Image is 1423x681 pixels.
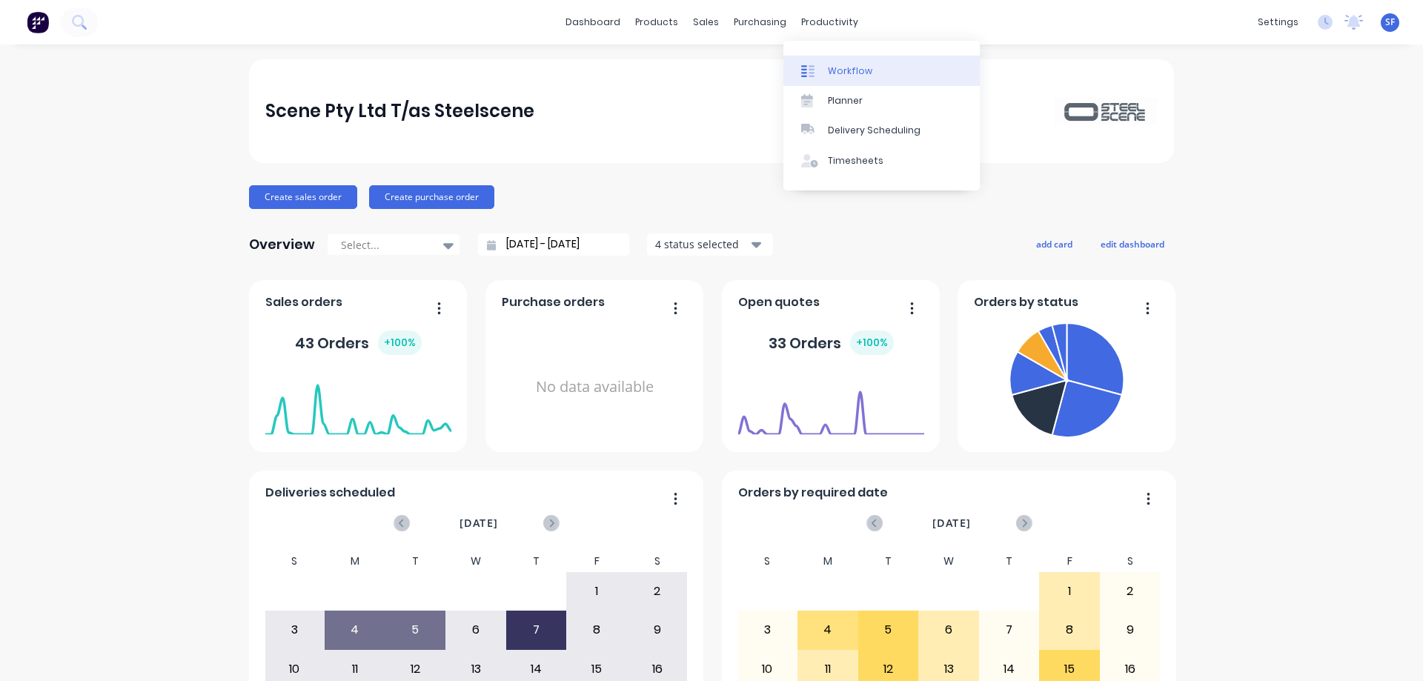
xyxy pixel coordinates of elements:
[1039,551,1100,572] div: F
[919,611,978,648] div: 6
[249,230,315,259] div: Overview
[738,611,797,648] div: 3
[828,154,883,167] div: Timesheets
[797,551,858,572] div: M
[369,185,494,209] button: Create purchase order
[627,551,688,572] div: S
[769,330,894,355] div: 33 Orders
[647,233,773,256] button: 4 status selected
[249,185,357,209] button: Create sales order
[783,116,980,145] a: Delivery Scheduling
[507,611,566,648] div: 7
[445,551,506,572] div: W
[628,11,686,33] div: products
[1091,234,1174,253] button: edit dashboard
[502,293,605,311] span: Purchase orders
[295,330,422,355] div: 43 Orders
[386,611,445,648] div: 5
[980,611,1039,648] div: 7
[794,11,866,33] div: productivity
[566,551,627,572] div: F
[798,611,858,648] div: 4
[858,551,919,572] div: T
[265,96,534,126] div: Scene Pty Ltd T/as Steelscene
[783,86,980,116] a: Planner
[686,11,726,33] div: sales
[567,573,626,610] div: 1
[446,611,505,648] div: 6
[460,515,498,531] span: [DATE]
[859,611,918,648] div: 5
[265,551,325,572] div: S
[655,236,749,252] div: 4 status selected
[265,293,342,311] span: Sales orders
[828,94,863,107] div: Planner
[850,330,894,355] div: + 100 %
[265,611,325,648] div: 3
[828,124,921,137] div: Delivery Scheduling
[506,551,567,572] div: T
[1100,551,1161,572] div: S
[738,293,820,311] span: Open quotes
[628,573,687,610] div: 2
[325,551,385,572] div: M
[737,551,798,572] div: S
[1250,11,1306,33] div: settings
[783,146,980,176] a: Timesheets
[726,11,794,33] div: purchasing
[567,611,626,648] div: 8
[1040,573,1099,610] div: 1
[974,293,1078,311] span: Orders by status
[1101,573,1160,610] div: 2
[1385,16,1395,29] span: SF
[783,56,980,85] a: Workflow
[1026,234,1082,253] button: add card
[1101,611,1160,648] div: 9
[979,551,1040,572] div: T
[628,611,687,648] div: 9
[502,317,688,457] div: No data available
[828,64,872,78] div: Workflow
[385,551,446,572] div: T
[378,330,422,355] div: + 100 %
[918,551,979,572] div: W
[325,611,385,648] div: 4
[1040,611,1099,648] div: 8
[932,515,971,531] span: [DATE]
[558,11,628,33] a: dashboard
[27,11,49,33] img: Factory
[1054,98,1158,124] img: Scene Pty Ltd T/as Steelscene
